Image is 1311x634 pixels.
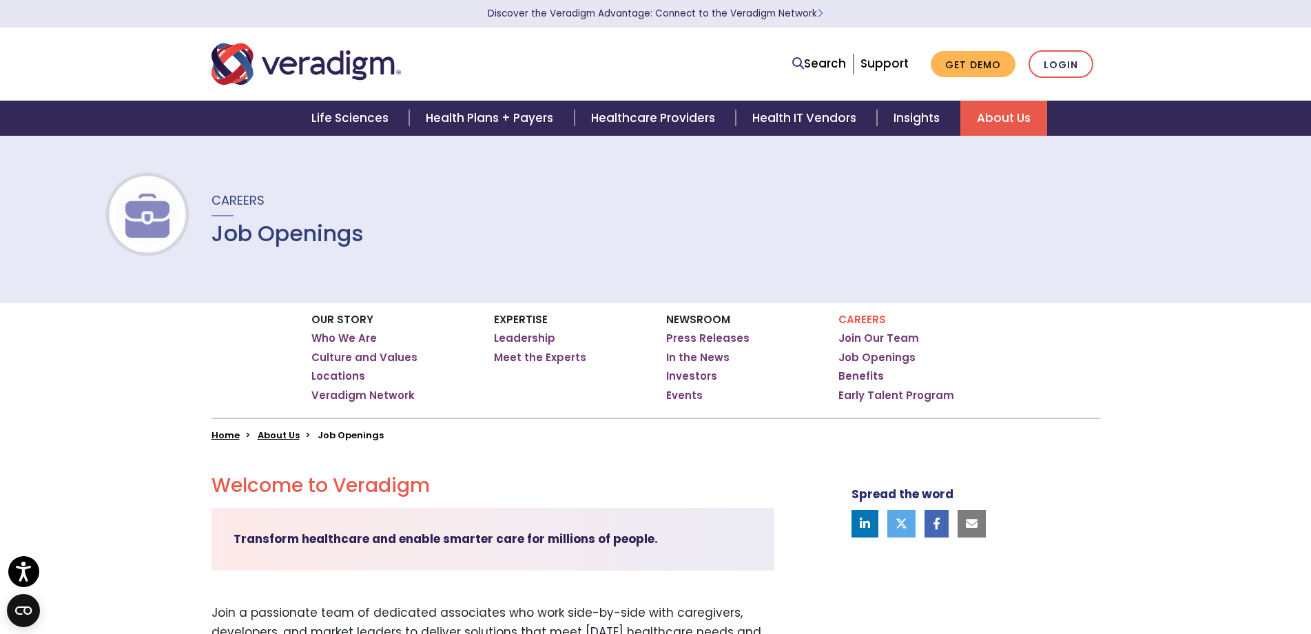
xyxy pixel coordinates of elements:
[817,7,823,20] span: Learn More
[494,351,586,365] a: Meet the Experts
[211,221,364,247] h1: Job Openings
[234,531,658,547] strong: Transform healthcare and enable smarter care for millions of people.
[211,474,774,498] h2: Welcome to Veradigm
[666,389,703,402] a: Events
[666,351,730,365] a: In the News
[960,101,1047,136] a: About Us
[666,369,717,383] a: Investors
[211,192,265,209] span: Careers
[311,389,415,402] a: Veradigm Network
[295,101,409,136] a: Life Sciences
[258,429,300,442] a: About Us
[494,331,555,345] a: Leadership
[575,101,736,136] a: Healthcare Providers
[838,369,884,383] a: Benefits
[860,55,909,72] a: Support
[931,51,1015,78] a: Get Demo
[311,331,377,345] a: Who We Are
[211,41,401,87] img: Veradigm logo
[851,486,953,502] strong: Spread the word
[211,429,240,442] a: Home
[838,389,954,402] a: Early Talent Program
[409,101,574,136] a: Health Plans + Payers
[311,369,365,383] a: Locations
[838,331,919,345] a: Join Our Team
[488,7,823,20] a: Discover the Veradigm Advantage: Connect to the Veradigm NetworkLearn More
[877,101,960,136] a: Insights
[7,594,40,627] button: Open CMP widget
[666,331,750,345] a: Press Releases
[736,101,877,136] a: Health IT Vendors
[1029,50,1093,79] a: Login
[838,351,916,365] a: Job Openings
[792,54,846,73] a: Search
[311,351,417,365] a: Culture and Values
